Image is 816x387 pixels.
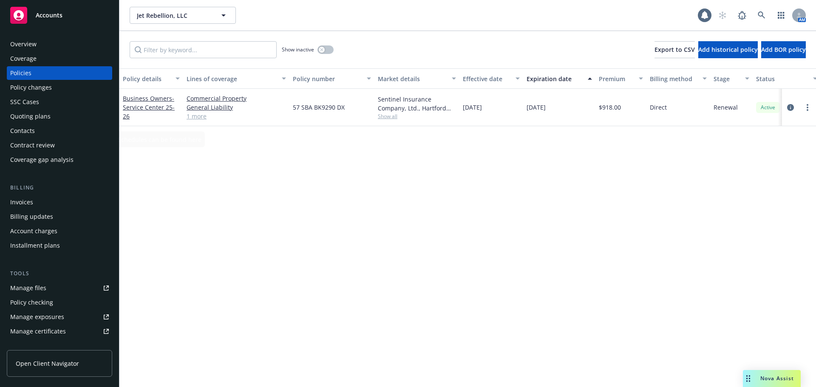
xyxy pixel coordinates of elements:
[10,124,35,138] div: Contacts
[36,12,62,19] span: Accounts
[7,81,112,94] a: Policy changes
[378,95,456,113] div: Sentinel Insurance Company, Ltd., Hartford Insurance Group
[10,138,55,152] div: Contract review
[10,224,57,238] div: Account charges
[714,103,738,112] span: Renewal
[282,46,314,53] span: Show inactive
[10,325,66,338] div: Manage certificates
[187,74,277,83] div: Lines of coverage
[10,195,33,209] div: Invoices
[760,375,794,382] span: Nova Assist
[756,74,808,83] div: Status
[761,41,806,58] button: Add BOR policy
[123,94,175,120] a: Business Owners
[7,339,112,353] a: Manage claims
[123,94,175,120] span: - Service Center 25-26
[16,359,79,368] span: Open Client Navigator
[10,81,52,94] div: Policy changes
[599,103,621,112] span: $918.00
[698,45,758,54] span: Add historical policy
[187,103,286,112] a: General Liability
[734,7,751,24] a: Report a Bug
[7,110,112,123] a: Quoting plans
[10,52,37,65] div: Coverage
[10,95,39,109] div: SSC Cases
[130,7,236,24] button: Jet Rebellion, LLC
[10,281,46,295] div: Manage files
[187,112,286,121] a: 1 more
[650,103,667,112] span: Direct
[710,68,753,89] button: Stage
[654,45,695,54] span: Export to CSV
[595,68,646,89] button: Premium
[10,153,74,167] div: Coverage gap analysis
[7,224,112,238] a: Account charges
[743,370,801,387] button: Nova Assist
[7,210,112,223] a: Billing updates
[753,7,770,24] a: Search
[714,74,740,83] div: Stage
[7,124,112,138] a: Contacts
[7,66,112,80] a: Policies
[785,102,796,113] a: circleInformation
[10,296,53,309] div: Policy checking
[7,325,112,338] a: Manage certificates
[459,68,523,89] button: Effective date
[10,239,60,252] div: Installment plans
[123,74,170,83] div: Policy details
[646,68,710,89] button: Billing method
[7,3,112,27] a: Accounts
[654,41,695,58] button: Export to CSV
[187,94,286,103] a: Commercial Property
[7,37,112,51] a: Overview
[7,138,112,152] a: Contract review
[378,74,447,83] div: Market details
[378,113,456,120] span: Show all
[119,68,183,89] button: Policy details
[463,103,482,112] span: [DATE]
[761,45,806,54] span: Add BOR policy
[7,195,112,209] a: Invoices
[10,66,31,80] div: Policies
[523,68,595,89] button: Expiration date
[7,281,112,295] a: Manage files
[698,41,758,58] button: Add historical policy
[183,68,289,89] button: Lines of coverage
[773,7,790,24] a: Switch app
[130,41,277,58] input: Filter by keyword...
[7,239,112,252] a: Installment plans
[10,110,51,123] div: Quoting plans
[10,37,37,51] div: Overview
[759,104,776,111] span: Active
[463,74,510,83] div: Effective date
[802,102,813,113] a: more
[7,310,112,324] a: Manage exposures
[7,184,112,192] div: Billing
[743,370,754,387] div: Drag to move
[10,310,64,324] div: Manage exposures
[374,68,459,89] button: Market details
[527,74,583,83] div: Expiration date
[293,74,362,83] div: Policy number
[7,153,112,167] a: Coverage gap analysis
[7,296,112,309] a: Policy checking
[599,74,634,83] div: Premium
[7,95,112,109] a: SSC Cases
[10,339,53,353] div: Manage claims
[7,52,112,65] a: Coverage
[650,74,697,83] div: Billing method
[293,103,345,112] span: 57 SBA BK9290 DX
[10,210,53,223] div: Billing updates
[714,7,731,24] a: Start snowing
[289,68,374,89] button: Policy number
[7,269,112,278] div: Tools
[137,11,210,20] span: Jet Rebellion, LLC
[527,103,546,112] span: [DATE]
